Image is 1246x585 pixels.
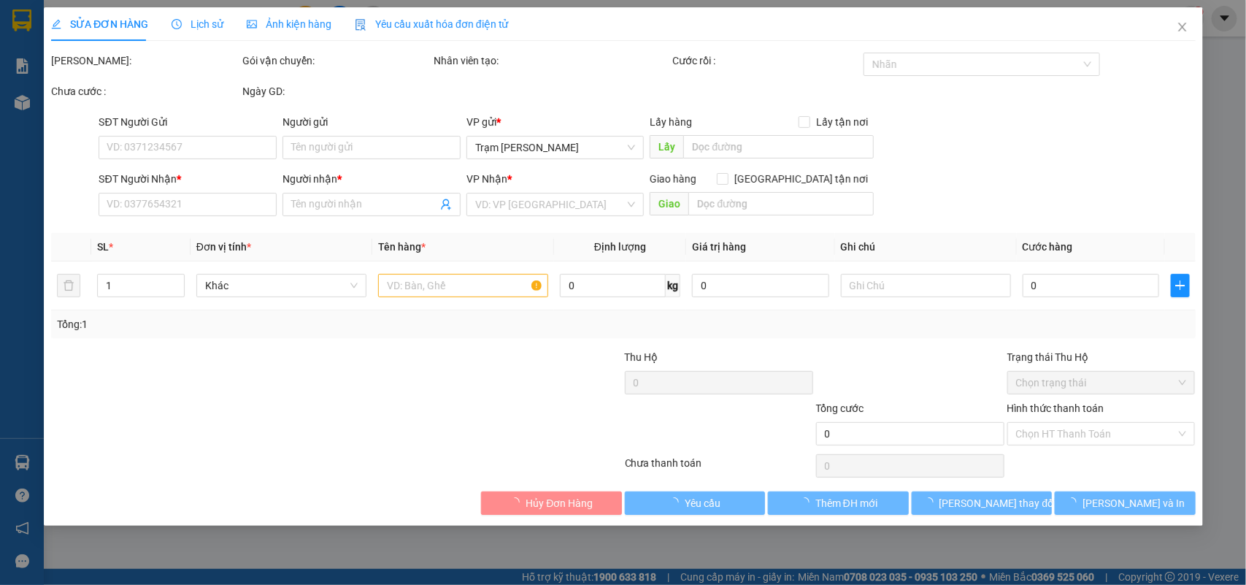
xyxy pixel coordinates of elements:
[172,18,223,30] span: Lịch sử
[196,241,251,253] span: Đơn vị tính
[526,495,593,511] span: Hủy Đơn Hàng
[666,274,680,297] span: kg
[623,455,815,481] div: Chưa thanh toán
[840,274,1010,297] input: Ghi Chú
[466,114,645,130] div: VP gửi
[1172,280,1188,291] span: plus
[815,402,864,414] span: Tổng cước
[99,171,277,187] div: SĐT Người Nhận
[650,192,688,215] span: Giao
[810,114,874,130] span: Lấy tận nơi
[475,137,636,158] span: Trạm Tắc Vân
[1176,21,1188,33] span: close
[51,53,239,69] div: [PERSON_NAME]:
[625,492,765,515] button: Yêu cầu
[669,497,685,508] span: loading
[834,233,1016,261] th: Ghi chú
[57,316,482,332] div: Tổng: 1
[481,492,621,515] button: Hủy Đơn Hàng
[97,241,109,253] span: SL
[815,495,877,511] span: Thêm ĐH mới
[939,495,1055,511] span: [PERSON_NAME] thay đổi
[1055,492,1195,515] button: [PERSON_NAME] và In
[1022,241,1072,253] span: Cước hàng
[440,199,452,210] span: user-add
[650,116,692,128] span: Lấy hàng
[685,495,720,511] span: Yêu cầu
[355,18,509,30] span: Yêu cầu xuất hóa đơn điện tử
[247,19,257,29] span: picture
[57,274,80,297] button: delete
[378,241,426,253] span: Tên hàng
[242,53,431,69] div: Gói vận chuyển:
[688,192,874,215] input: Dọc đường
[1007,402,1104,414] label: Hình thức thanh toán
[650,135,683,158] span: Lấy
[1066,497,1082,508] span: loading
[51,83,239,99] div: Chưa cước :
[672,53,861,69] div: Cước rồi :
[1015,372,1186,394] span: Chọn trạng thái
[242,83,431,99] div: Ngày GD:
[594,241,646,253] span: Định lượng
[282,171,461,187] div: Người nhận
[911,492,1051,515] button: [PERSON_NAME] thay đổi
[51,18,148,30] span: SỬA ĐƠN HÀNG
[378,274,548,297] input: VD: Bàn, Ghế
[650,173,696,185] span: Giao hàng
[799,497,815,508] span: loading
[1171,274,1189,297] button: plus
[1082,495,1185,511] span: [PERSON_NAME] và In
[247,18,331,30] span: Ảnh kiện hàng
[99,114,277,130] div: SĐT Người Gửi
[692,241,746,253] span: Giá trị hàng
[768,492,908,515] button: Thêm ĐH mới
[683,135,874,158] input: Dọc đường
[355,19,366,31] img: icon
[434,53,669,69] div: Nhân viên tạo:
[1161,7,1202,48] button: Close
[1007,349,1195,365] div: Trạng thái Thu Hộ
[466,173,507,185] span: VP Nhận
[923,497,939,508] span: loading
[509,497,526,508] span: loading
[205,275,358,297] span: Khác
[282,114,461,130] div: Người gửi
[728,171,874,187] span: [GEOGRAPHIC_DATA] tận nơi
[624,351,658,363] span: Thu Hộ
[51,19,61,29] span: edit
[172,19,182,29] span: clock-circle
